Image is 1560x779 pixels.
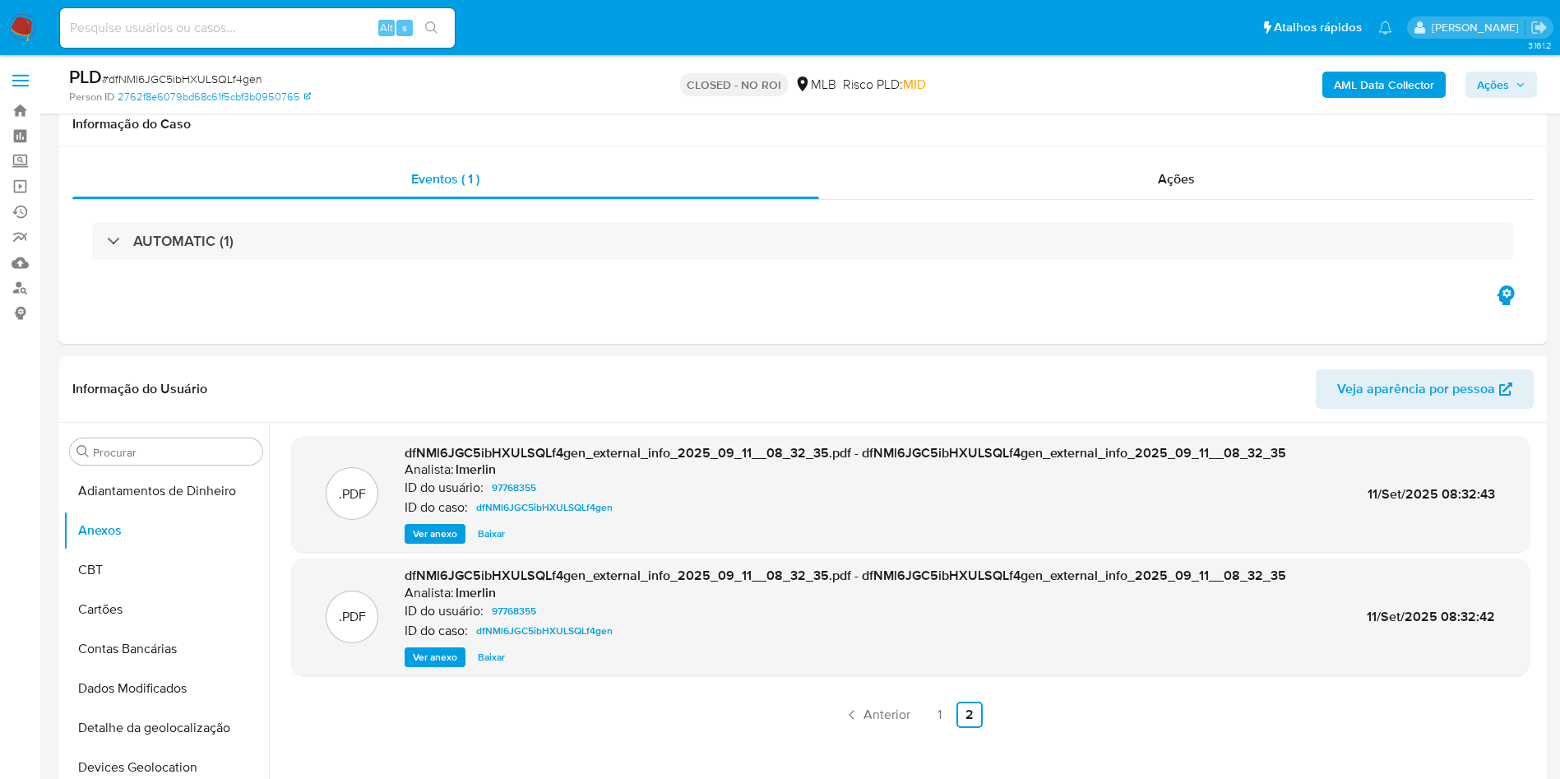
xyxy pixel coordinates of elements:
span: MID [903,75,926,94]
p: ID do caso: [405,623,468,639]
span: 11/Set/2025 08:32:43 [1368,485,1495,503]
span: Risco PLD: [843,76,926,94]
p: .PDF [339,608,366,626]
a: 97768355 [485,601,543,621]
span: Atalhos rápidos [1274,19,1362,36]
button: search-icon [414,16,448,39]
button: Cartões [63,590,269,629]
span: Eventos ( 1 ) [411,169,479,188]
a: Sair [1530,19,1548,36]
button: AML Data Collector [1322,72,1446,98]
span: Anterior [863,708,910,721]
a: Notificações [1378,21,1392,35]
button: Baixar [470,524,513,544]
p: ID do usuário: [405,480,484,496]
a: Anterior [837,702,917,728]
button: Veja aparência por pessoa [1316,369,1534,409]
span: 97768355 [492,478,536,498]
h6: lmerlin [456,585,496,601]
input: Pesquise usuários ou casos... [60,17,455,39]
button: CBT [63,550,269,590]
button: Ver anexo [405,647,465,667]
span: 97768355 [492,601,536,621]
span: # dfNMl6JGC5ibHXULSQLf4gen [102,71,262,87]
p: Analista: [405,461,454,478]
span: 11/Set/2025 08:32:42 [1367,607,1495,626]
span: dfNMl6JGC5ibHXULSQLf4gen_external_info_2025_09_11__08_32_35.pdf - dfNMl6JGC5ibHXULSQLf4gen_extern... [405,566,1286,585]
h1: Informação do Caso [72,116,1534,132]
h6: lmerlin [456,461,496,478]
a: 2762f8e6079bd68c61f5cbf3b0950765 [118,90,311,104]
p: Analista: [405,585,454,601]
a: Ir a la página 1 [927,702,953,728]
span: Alt [380,20,393,35]
a: dfNMl6JGC5ibHXULSQLf4gen [470,498,619,517]
button: Adiantamentos de Dinheiro [63,471,269,511]
h3: AUTOMATIC (1) [133,232,234,250]
p: .PDF [339,485,366,503]
a: 97768355 [485,478,543,498]
nav: Paginación [291,702,1530,728]
span: s [402,20,407,35]
span: dfNMl6JGC5ibHXULSQLf4gen_external_info_2025_09_11__08_32_35.pdf - dfNMl6JGC5ibHXULSQLf4gen_extern... [405,443,1286,462]
p: ID do caso: [405,499,468,516]
button: Anexos [63,511,269,550]
button: Contas Bancárias [63,629,269,669]
div: MLB [794,76,836,94]
b: PLD [69,63,102,90]
span: Ações [1158,169,1195,188]
button: Baixar [470,647,513,667]
p: magno.ferreira@mercadopago.com.br [1432,20,1525,35]
b: AML Data Collector [1334,72,1434,98]
input: Procurar [93,445,256,460]
button: Detalhe da geolocalização [63,708,269,748]
div: AUTOMATIC (1) [92,222,1514,260]
a: Ir a la página 2 [956,702,983,728]
span: Baixar [478,526,505,542]
p: CLOSED - NO ROI [680,73,788,96]
span: Baixar [478,649,505,665]
a: dfNMl6JGC5ibHXULSQLf4gen [470,621,619,641]
span: Ver anexo [413,649,457,665]
p: ID do usuário: [405,603,484,619]
span: dfNMl6JGC5ibHXULSQLf4gen [476,621,613,641]
h1: Informação do Usuário [72,381,207,397]
button: Dados Modificados [63,669,269,708]
button: Ver anexo [405,524,465,544]
button: Procurar [76,445,90,458]
span: Veja aparência por pessoa [1337,369,1495,409]
button: Ações [1465,72,1537,98]
span: Ações [1477,72,1509,98]
span: Ver anexo [413,526,457,542]
span: dfNMl6JGC5ibHXULSQLf4gen [476,498,613,517]
b: Person ID [69,90,114,104]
